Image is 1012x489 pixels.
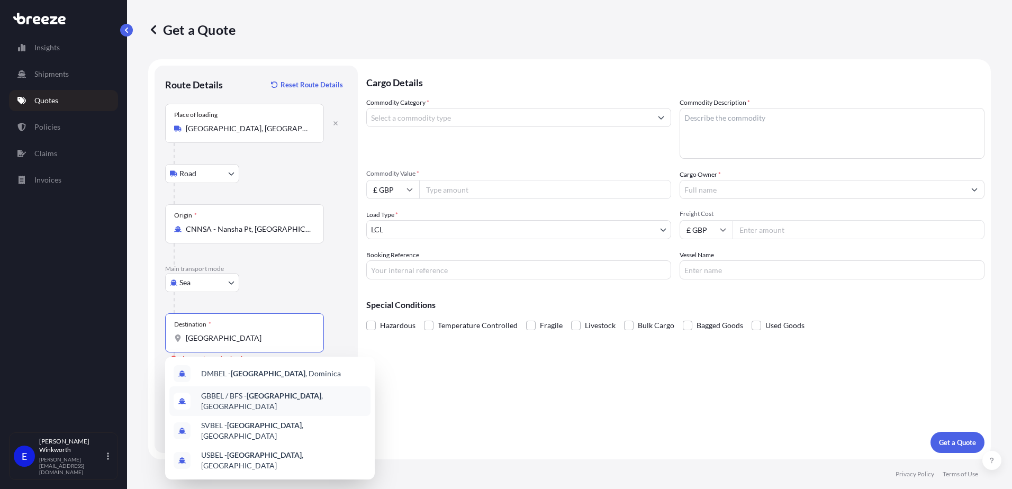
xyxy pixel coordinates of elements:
p: Route Details [165,78,223,91]
p: Get a Quote [939,437,976,448]
div: Destination [174,320,211,329]
label: Commodity Category [366,97,429,108]
button: Select transport [165,164,239,183]
button: Show suggestions [652,108,671,127]
span: LCL [371,224,383,235]
input: Select a commodity type [367,108,652,127]
b: [GEOGRAPHIC_DATA] [231,369,305,378]
span: Road [179,168,196,179]
input: Destination [186,333,311,343]
label: Booking Reference [366,250,419,260]
p: Special Conditions [366,301,984,309]
p: Quotes [34,95,58,106]
span: Livestock [585,318,616,333]
span: Bulk Cargo [638,318,674,333]
span: Fragile [540,318,563,333]
p: Cargo Details [366,66,984,97]
p: Policies [34,122,60,132]
p: Privacy Policy [896,470,934,478]
div: Show suggestions [165,357,375,479]
p: Get a Quote [148,21,236,38]
input: Type amount [419,180,671,199]
b: [GEOGRAPHIC_DATA] [227,421,302,430]
p: Insights [34,42,60,53]
button: Select transport [165,273,239,292]
span: Freight Cost [680,210,984,218]
b: [GEOGRAPHIC_DATA] [247,391,321,400]
input: Full name [680,180,965,199]
p: Shipments [34,69,69,79]
input: Enter amount [733,220,984,239]
label: Cargo Owner [680,169,721,180]
input: Enter name [680,260,984,279]
div: Please select a destination [170,354,250,364]
div: Origin [174,211,197,220]
p: Claims [34,148,57,159]
div: Place of loading [174,111,218,119]
span: Bagged Goods [697,318,743,333]
b: [GEOGRAPHIC_DATA] [227,450,302,459]
p: Reset Route Details [281,79,343,90]
p: Terms of Use [943,470,978,478]
span: E [22,451,27,461]
input: Origin [186,224,311,234]
p: Main transport mode [165,265,347,273]
span: USBEL - , [GEOGRAPHIC_DATA] [201,450,366,471]
span: Sea [179,277,191,288]
p: Invoices [34,175,61,185]
button: Show suggestions [965,180,984,199]
span: Used Goods [765,318,805,333]
span: SVBEL - , [GEOGRAPHIC_DATA] [201,420,366,441]
input: Your internal reference [366,260,671,279]
label: Commodity Description [680,97,750,108]
p: [PERSON_NAME][EMAIL_ADDRESS][DOMAIN_NAME] [39,456,105,475]
span: Hazardous [380,318,415,333]
span: Commodity Value [366,169,671,178]
p: [PERSON_NAME] Winkworth [39,437,105,454]
span: DMBEL - , Dominica [201,368,341,379]
span: Temperature Controlled [438,318,518,333]
span: Load Type [366,210,398,220]
label: Vessel Name [680,250,714,260]
span: GBBEL / BFS - , [GEOGRAPHIC_DATA] [201,391,366,412]
input: Place of loading [186,123,311,134]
